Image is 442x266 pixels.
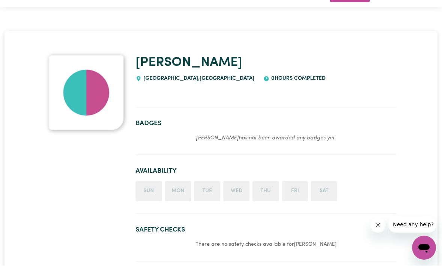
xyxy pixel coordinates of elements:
[412,236,436,260] iframe: Button to launch messaging window
[165,181,191,202] li: Unavailable on Monday
[46,55,127,130] a: Amelia's profile picture'
[196,136,336,141] em: [PERSON_NAME] has not been awarded any badges yet.
[136,167,396,175] h2: Availability
[388,217,436,233] iframe: Message from company
[136,226,396,234] h2: Safety Checks
[370,218,385,233] iframe: Close message
[196,242,337,248] small: There are no safety checks available for [PERSON_NAME]
[136,57,242,70] a: [PERSON_NAME]
[194,181,220,202] li: Unavailable on Tuesday
[136,181,162,202] li: Unavailable on Sunday
[49,55,124,130] img: Amelia
[252,181,279,202] li: Unavailable on Thursday
[282,181,308,202] li: Unavailable on Friday
[142,76,254,82] span: [GEOGRAPHIC_DATA] , [GEOGRAPHIC_DATA]
[311,181,337,202] li: Unavailable on Saturday
[136,120,396,128] h2: Badges
[223,181,249,202] li: Unavailable on Wednesday
[269,76,326,82] span: 0 hours completed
